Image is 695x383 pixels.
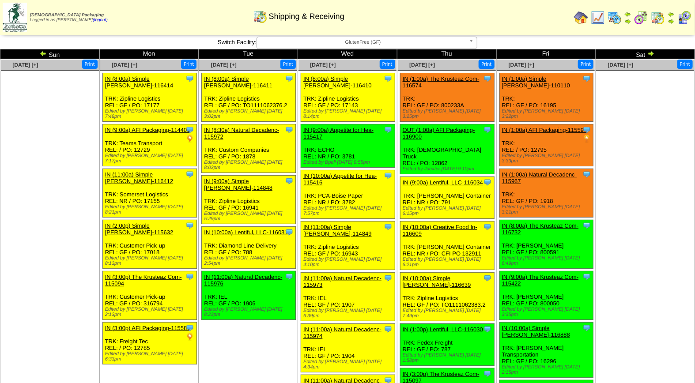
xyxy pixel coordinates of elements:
[82,60,98,69] button: Print
[400,73,494,122] div: TRK: REL: GF / PO: 800233A
[668,11,675,18] img: arrowleft.gif
[582,74,591,83] img: Tooltip
[502,307,593,317] div: Edited by [PERSON_NAME] [DATE] 3:35pm
[303,75,372,89] a: IN (8:00a) Simple [PERSON_NAME]-116410
[677,11,691,25] img: calendarcustomer.gif
[105,171,174,184] a: IN (11:00a) Simple [PERSON_NAME]-116412
[574,11,588,25] img: home.gif
[204,109,295,119] div: Edited by [PERSON_NAME] [DATE] 3:02pm
[285,176,294,185] img: Tooltip
[185,221,194,230] img: Tooltip
[384,171,393,180] img: Tooltip
[99,49,199,59] td: Mon
[30,13,104,18] span: [DEMOGRAPHIC_DATA] Packaging
[185,272,194,281] img: Tooltip
[105,307,196,317] div: Edited by [PERSON_NAME] [DATE] 2:13pm
[204,307,295,317] div: Edited by [PERSON_NAME] [DATE] 8:23pm
[403,206,494,216] div: Edited by [PERSON_NAME] [DATE] 6:15pm
[202,176,296,224] div: TRK: Zipline Logistics REL: GF / PO: 16941
[298,49,397,59] td: Wed
[181,60,196,69] button: Print
[403,275,471,288] a: IN (10:00a) Simple [PERSON_NAME]-116639
[668,18,675,25] img: arrowright.gif
[502,364,593,375] div: Edited by [PERSON_NAME] [DATE] 2:15pm
[105,153,196,164] div: Edited by [PERSON_NAME] [DATE] 7:17pm
[403,353,494,363] div: Edited by [PERSON_NAME] [DATE] 1:58pm
[301,273,395,321] div: TRK: IEL REL: GF / PO: 1907
[40,50,47,57] img: arrowleft.gif
[384,222,393,231] img: Tooltip
[582,125,591,134] img: Tooltip
[502,325,570,338] a: IN (10:00a) Simple [PERSON_NAME]-116888
[509,62,534,68] a: [DATE] [+]
[105,255,196,266] div: Edited by [PERSON_NAME] [DATE] 8:13pm
[105,325,190,331] a: IN (3:00p) AFI Packaging-115587
[303,359,395,370] div: Edited by [PERSON_NAME] [DATE] 4:34pm
[403,166,494,172] div: Edited by Jdexter [DATE] 9:10pm
[582,170,591,179] img: Tooltip
[651,11,665,25] img: calendarinout.gif
[384,74,393,83] img: Tooltip
[502,255,593,266] div: Edited by [PERSON_NAME] [DATE] 6:49pm
[280,60,296,69] button: Print
[303,308,395,319] div: Edited by [PERSON_NAME] [DATE] 6:39pm
[185,332,194,341] img: PO
[403,257,494,267] div: Edited by [PERSON_NAME] [DATE] 6:21pm
[499,73,593,122] div: TRK: REL: GF / PO: 16195
[502,75,570,89] a: IN (1:00a) Simple [PERSON_NAME]-110110
[409,62,435,68] span: [DATE] [+]
[403,179,483,186] a: IN (9:00a) Lentiful, LLC-116034
[502,222,579,236] a: IN (8:00a) The Krusteaz Com-116732
[253,9,267,23] img: calendarinout.gif
[303,326,381,339] a: IN (11:00a) Natural Decadenc-115974
[303,127,374,140] a: IN (9:00a) Appetite for Hea-115417
[102,220,196,269] div: TRK: Customer Pick-up REL: GF / PO: 17018
[102,169,196,218] div: TRK: Somerset Logistics REL: NR / PO: 17155
[634,11,648,25] img: calendarblend.gif
[301,222,395,270] div: TRK: Zipline Logistics REL: GF / PO: 16943
[12,62,38,68] a: [DATE] [+]
[303,160,395,165] div: Edited by Bpali [DATE] 9:55pm
[285,74,294,83] img: Tooltip
[303,224,372,237] a: IN (11:00a) Simple [PERSON_NAME]-114849
[204,178,272,191] a: IN (9:00a) Simple [PERSON_NAME]-114848
[578,60,593,69] button: Print
[400,222,494,270] div: TRK: [PERSON_NAME] Container REL: NR / PO: CFI PO 132911
[400,324,494,366] div: TRK: Fedex Freight REL: GF / PO: 787
[303,173,377,186] a: IN (10:00a) Appetite for Hea-115416
[105,222,174,236] a: IN (2:00p) Simple [PERSON_NAME]-115632
[400,273,494,321] div: TRK: Zipline Logistics REL: GF / PO: TO1111062383.2
[677,60,693,69] button: Print
[496,49,596,59] td: Fri
[582,134,591,143] img: PO
[303,206,395,216] div: Edited by [PERSON_NAME] [DATE] 7:57pm
[483,369,492,378] img: Tooltip
[204,255,295,266] div: Edited by [PERSON_NAME] [DATE] 2:54pm
[582,323,591,332] img: Tooltip
[102,271,196,320] div: TRK: Customer Pick-up REL: GF / PO: 316794
[499,323,593,378] div: TRK: [PERSON_NAME] Transportation REL: GF / PO: 16296
[502,153,593,164] div: Edited by [PERSON_NAME] [DATE] 3:33pm
[105,127,190,133] a: IN (9:00a) AFI Packaging-114400
[624,11,631,18] img: arrowleft.gif
[483,74,492,83] img: Tooltip
[185,125,194,134] img: Tooltip
[479,60,494,69] button: Print
[310,62,336,68] a: [DATE] [+]
[285,272,294,281] img: Tooltip
[380,60,395,69] button: Print
[3,3,27,32] img: zoroco-logo-small.webp
[204,127,279,140] a: IN (8:30a) Natural Decadenc-115972
[204,160,295,170] div: Edited by [PERSON_NAME] [DATE] 8:03pm
[582,221,591,230] img: Tooltip
[596,49,695,59] td: Sat
[202,124,296,173] div: TRK: Custom Companies REL: GF / PO: 1878
[502,204,593,215] div: Edited by [PERSON_NAME] [DATE] 3:21pm
[384,125,393,134] img: Tooltip
[112,62,137,68] span: [DATE] [+]
[0,49,100,59] td: Sun
[647,50,654,57] img: arrowright.gif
